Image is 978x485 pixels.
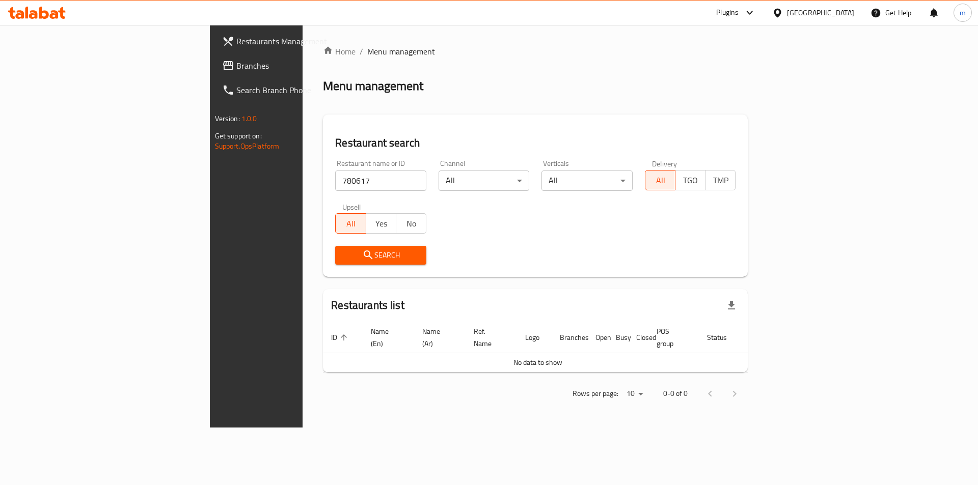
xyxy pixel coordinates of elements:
[422,325,453,350] span: Name (Ar)
[513,356,562,369] span: No data to show
[573,387,618,400] p: Rows per page:
[400,216,422,231] span: No
[335,213,366,234] button: All
[474,325,505,350] span: Ref. Name
[552,322,587,353] th: Branches
[323,78,423,94] h2: Menu management
[657,325,687,350] span: POS group
[335,170,426,191] input: Search for restaurant name or ID..
[707,331,740,344] span: Status
[663,387,688,400] p: 0-0 of 0
[241,112,257,125] span: 1.0.0
[517,322,552,353] th: Logo
[680,173,701,188] span: TGO
[331,331,350,344] span: ID
[587,322,608,353] th: Open
[396,213,426,234] button: No
[628,322,648,353] th: Closed
[342,203,361,210] label: Upsell
[236,35,365,47] span: Restaurants Management
[323,45,748,58] nav: breadcrumb
[343,249,418,262] span: Search
[340,216,362,231] span: All
[367,45,435,58] span: Menu management
[215,139,280,153] a: Support.OpsPlatform
[335,246,426,265] button: Search
[649,173,671,188] span: All
[960,7,966,18] span: m
[710,173,731,188] span: TMP
[214,29,373,53] a: Restaurants Management
[335,135,736,151] h2: Restaurant search
[719,293,744,318] div: Export file
[608,322,628,353] th: Busy
[236,84,365,96] span: Search Branch Phone
[215,129,262,142] span: Get support on:
[716,7,739,19] div: Plugins
[645,170,675,190] button: All
[214,78,373,102] a: Search Branch Phone
[705,170,736,190] button: TMP
[323,322,787,373] table: enhanced table
[439,170,530,191] div: All
[787,7,854,18] div: [GEOGRAPHIC_DATA]
[370,216,392,231] span: Yes
[652,160,677,167] label: Delivery
[214,53,373,78] a: Branches
[622,386,647,402] div: Rows per page:
[366,213,396,234] button: Yes
[331,298,404,313] h2: Restaurants list
[236,60,365,72] span: Branches
[371,325,402,350] span: Name (En)
[215,112,240,125] span: Version:
[675,170,705,190] button: TGO
[541,170,633,191] div: All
